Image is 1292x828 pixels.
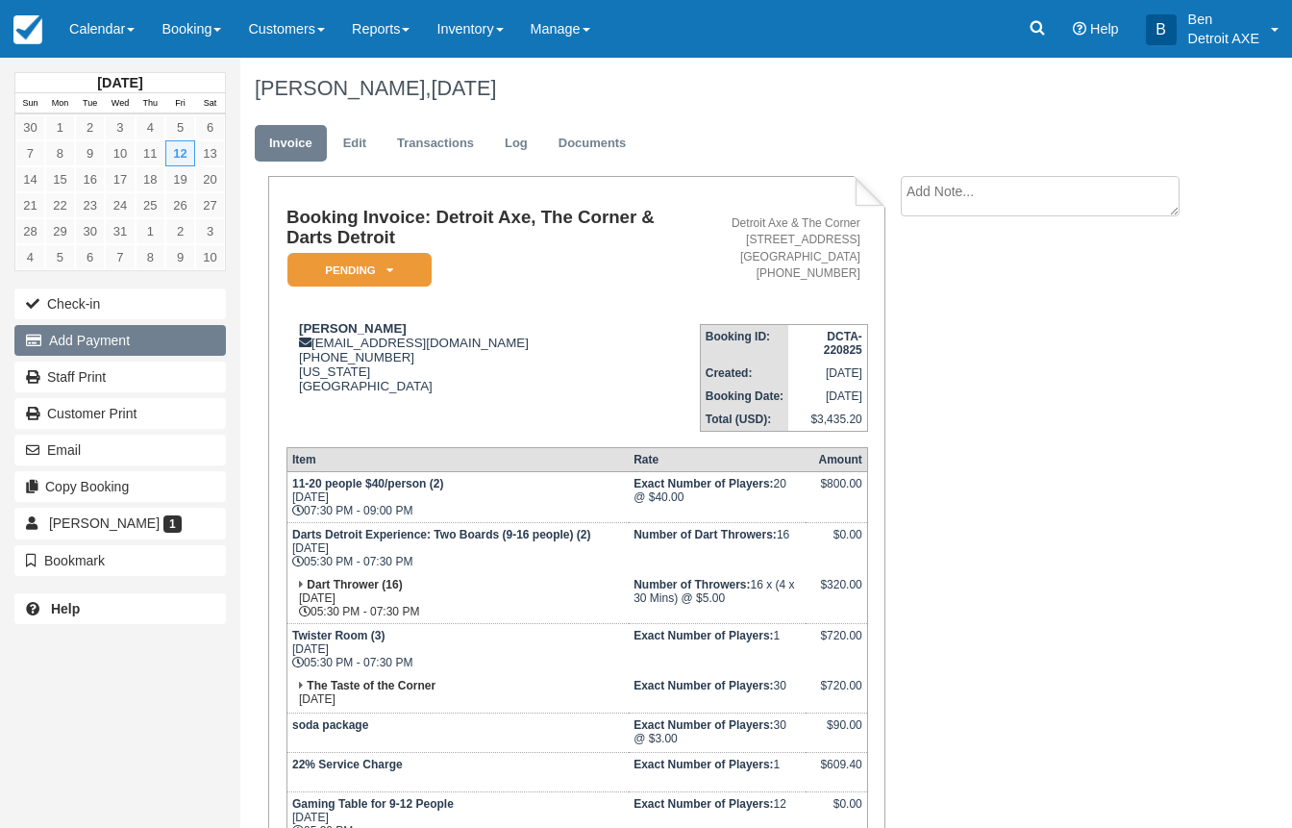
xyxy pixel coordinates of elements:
span: [DATE] [431,76,496,100]
td: 1 [629,752,806,791]
td: 16 x (4 x 30 Mins) @ $5.00 [629,573,806,624]
p: Detroit AXE [1188,29,1259,48]
th: Booking Date: [700,385,788,408]
div: $0.00 [810,528,861,557]
div: $320.00 [810,578,861,607]
a: 6 [195,114,225,140]
a: 8 [45,140,75,166]
a: Log [490,125,542,163]
a: Invoice [255,125,327,163]
img: checkfront-main-nav-mini-logo.png [13,15,42,44]
a: 1 [45,114,75,140]
strong: Dart Thrower (16) [307,578,402,591]
i: Help [1073,22,1086,36]
a: 20 [195,166,225,192]
th: Sat [195,93,225,114]
strong: Number of Dart Throwers [634,528,777,541]
a: 19 [165,166,195,192]
td: [DATE] 05:30 PM - 07:30 PM [286,623,629,674]
strong: 11-20 people $40/person (2) [292,477,443,490]
div: $720.00 [810,629,861,658]
button: Copy Booking [14,471,226,502]
a: 30 [15,114,45,140]
td: [DATE] 05:30 PM - 07:30 PM [286,522,629,573]
a: 3 [195,218,225,244]
a: 8 [136,244,165,270]
button: Add Payment [14,325,226,356]
th: Created: [700,362,788,385]
strong: [DATE] [97,75,142,90]
a: 2 [75,114,105,140]
td: 30 [629,674,806,714]
a: 7 [105,244,135,270]
button: Check-in [14,289,226,319]
th: Rate [629,447,806,471]
strong: Exact Number of Players [634,679,773,692]
td: [DATE] [788,362,867,385]
a: 6 [75,244,105,270]
div: B [1146,14,1177,45]
a: 18 [136,166,165,192]
a: Help [14,593,226,624]
a: Documents [544,125,641,163]
td: $3,435.20 [788,408,867,432]
a: 28 [15,218,45,244]
a: [PERSON_NAME] 1 [14,508,226,539]
td: 16 [629,522,806,573]
p: Ben [1188,10,1259,29]
a: 16 [75,166,105,192]
a: 3 [105,114,135,140]
h1: Booking Invoice: Detroit Axe, The Corner & Darts Detroit [286,208,700,247]
strong: Exact Number of Players [634,477,773,490]
th: Amount [806,447,867,471]
a: 25 [136,192,165,218]
a: 4 [15,244,45,270]
a: 7 [15,140,45,166]
div: $90.00 [810,718,861,747]
a: 22 [45,192,75,218]
th: Mon [45,93,75,114]
a: 9 [75,140,105,166]
td: 30 @ $3.00 [629,713,806,752]
button: Bookmark [14,545,226,576]
a: 4 [136,114,165,140]
strong: Exact Number of Players [634,758,773,771]
strong: Gaming Table for 9-12 People [292,797,454,811]
strong: soda package [292,718,368,732]
td: [DATE] [788,385,867,408]
a: 10 [195,244,225,270]
td: [DATE] [286,674,629,714]
div: [EMAIL_ADDRESS][DOMAIN_NAME] [PHONE_NUMBER] [US_STATE] [GEOGRAPHIC_DATA] [286,321,700,393]
th: Booking ID: [700,324,788,362]
a: 23 [75,192,105,218]
a: Staff Print [14,362,226,392]
a: 15 [45,166,75,192]
strong: [PERSON_NAME] [299,321,407,336]
th: Tue [75,93,105,114]
th: Sun [15,93,45,114]
strong: 22% Service Charge [292,758,403,771]
td: 20 @ $40.00 [629,471,806,522]
a: Customer Print [14,398,226,429]
a: 1 [136,218,165,244]
a: 12 [165,140,195,166]
a: 11 [136,140,165,166]
a: Pending [286,252,425,288]
a: 24 [105,192,135,218]
th: Fri [165,93,195,114]
a: 21 [15,192,45,218]
strong: DCTA-220825 [824,330,862,357]
button: Email [14,435,226,465]
th: Item [286,447,629,471]
strong: Exact Number of Players [634,797,773,811]
a: 10 [105,140,135,166]
a: 17 [105,166,135,192]
th: Thu [136,93,165,114]
a: 14 [15,166,45,192]
td: 1 [629,623,806,674]
th: Total (USD): [700,408,788,432]
strong: Twister Room (3) [292,629,385,642]
b: Help [51,601,80,616]
strong: The Taste of the Corner [307,679,435,692]
a: 31 [105,218,135,244]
